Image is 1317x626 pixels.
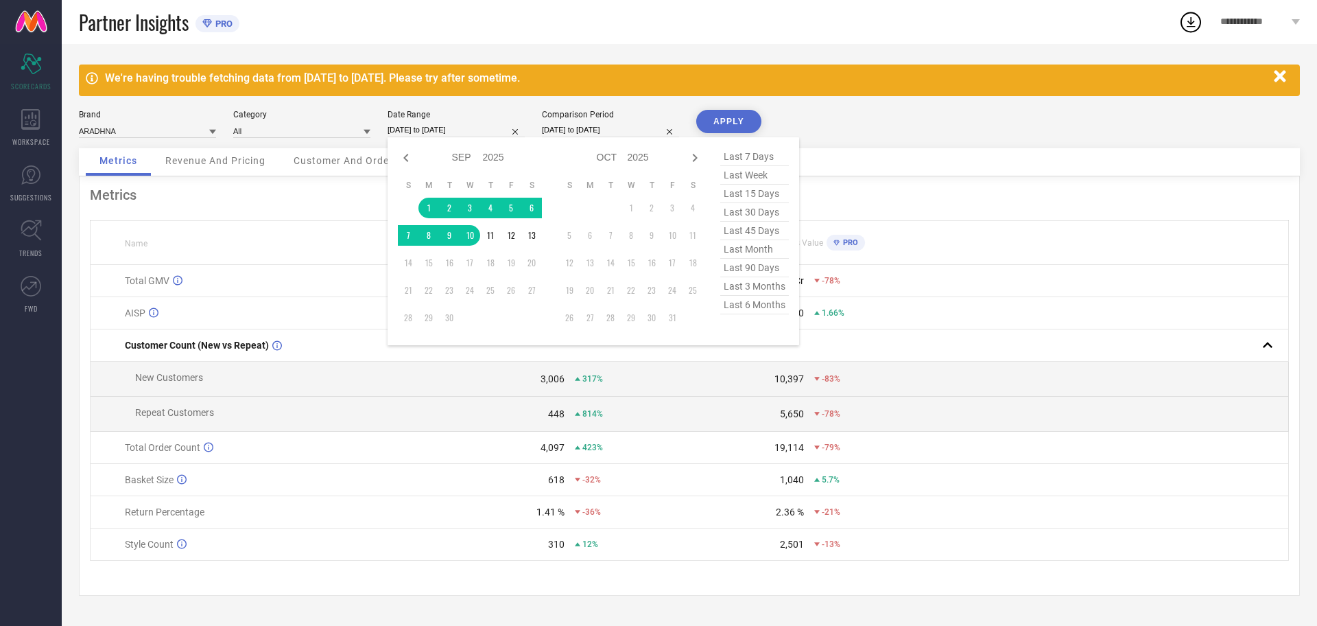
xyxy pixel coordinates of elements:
[683,225,703,246] td: Sat Oct 11 2025
[662,308,683,328] td: Fri Oct 31 2025
[621,198,641,218] td: Wed Oct 01 2025
[776,507,804,518] div: 2.36 %
[439,253,460,273] td: Tue Sep 16 2025
[822,276,840,286] span: -78%
[294,155,399,166] span: Customer And Orders
[641,198,662,218] td: Thu Oct 02 2025
[548,474,565,485] div: 618
[418,308,439,328] td: Mon Sep 29 2025
[662,225,683,246] td: Fri Oct 10 2025
[548,539,565,550] div: 310
[10,192,52,202] span: SUGGESTIONS
[125,474,174,485] span: Basket Size
[683,198,703,218] td: Sat Oct 04 2025
[582,409,603,419] span: 814%
[621,308,641,328] td: Wed Oct 29 2025
[720,166,789,185] span: last week
[398,150,414,166] div: Previous month
[720,222,789,240] span: last 45 days
[460,225,480,246] td: Wed Sep 10 2025
[548,408,565,419] div: 448
[460,198,480,218] td: Wed Sep 03 2025
[501,180,521,191] th: Friday
[662,280,683,301] td: Fri Oct 24 2025
[439,180,460,191] th: Tuesday
[501,198,521,218] td: Fri Sep 05 2025
[521,280,542,301] td: Sat Sep 27 2025
[822,409,840,419] span: -78%
[79,110,216,119] div: Brand
[125,239,147,248] span: Name
[662,180,683,191] th: Friday
[521,180,542,191] th: Saturday
[840,238,858,247] span: PRO
[683,253,703,273] td: Sat Oct 18 2025
[641,308,662,328] td: Thu Oct 30 2025
[388,123,525,137] input: Select date range
[582,374,603,384] span: 317%
[662,253,683,273] td: Fri Oct 17 2025
[559,308,580,328] td: Sun Oct 26 2025
[541,442,565,453] div: 4,097
[418,280,439,301] td: Mon Sep 22 2025
[600,225,621,246] td: Tue Oct 07 2025
[212,19,233,29] span: PRO
[521,225,542,246] td: Sat Sep 13 2025
[439,308,460,328] td: Tue Sep 30 2025
[720,240,789,259] span: last month
[418,198,439,218] td: Mon Sep 01 2025
[582,443,603,452] span: 423%
[774,373,804,384] div: 10,397
[125,442,200,453] span: Total Order Count
[780,408,804,419] div: 5,650
[398,308,418,328] td: Sun Sep 28 2025
[683,280,703,301] td: Sat Oct 25 2025
[720,203,789,222] span: last 30 days
[19,248,43,258] span: TRENDS
[501,225,521,246] td: Fri Sep 12 2025
[822,308,844,318] span: 1.66%
[582,475,601,485] span: -32%
[822,443,840,452] span: -79%
[600,253,621,273] td: Tue Oct 14 2025
[559,280,580,301] td: Sun Oct 19 2025
[822,507,840,517] span: -21%
[460,180,480,191] th: Wednesday
[696,110,761,133] button: APPLY
[25,303,38,314] span: FWD
[621,253,641,273] td: Wed Oct 15 2025
[125,308,145,318] span: AISP
[559,180,580,191] th: Sunday
[687,150,703,166] div: Next month
[559,225,580,246] td: Sun Oct 05 2025
[79,8,189,36] span: Partner Insights
[233,110,370,119] div: Category
[720,185,789,203] span: last 15 days
[521,198,542,218] td: Sat Sep 06 2025
[536,507,565,518] div: 1.41 %
[662,198,683,218] td: Fri Oct 03 2025
[90,187,1289,203] div: Metrics
[641,180,662,191] th: Thursday
[720,259,789,277] span: last 90 days
[418,253,439,273] td: Mon Sep 15 2025
[11,81,51,91] span: SCORECARDS
[418,225,439,246] td: Mon Sep 08 2025
[621,180,641,191] th: Wednesday
[480,280,501,301] td: Thu Sep 25 2025
[501,280,521,301] td: Fri Sep 26 2025
[99,155,137,166] span: Metrics
[480,225,501,246] td: Thu Sep 11 2025
[582,540,598,549] span: 12%
[1178,10,1203,34] div: Open download list
[480,198,501,218] td: Thu Sep 04 2025
[398,280,418,301] td: Sun Sep 21 2025
[582,507,601,517] span: -36%
[135,372,203,383] span: New Customers
[580,225,600,246] td: Mon Oct 06 2025
[822,540,840,549] span: -13%
[641,225,662,246] td: Thu Oct 09 2025
[542,123,679,137] input: Select comparison period
[165,155,265,166] span: Revenue And Pricing
[480,180,501,191] th: Thursday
